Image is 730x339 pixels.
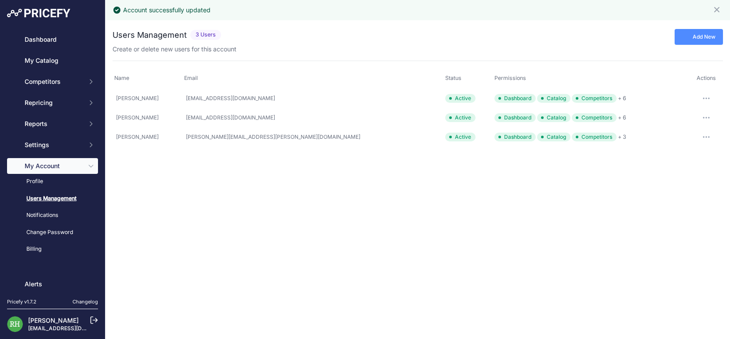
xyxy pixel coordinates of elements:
[572,133,617,141] span: Competitors
[697,75,716,81] span: Actions
[618,133,626,140] a: + 3
[7,276,98,292] a: Alerts
[123,6,211,14] div: Account successfully updated
[7,242,98,257] a: Billing
[113,29,187,41] h2: Users Management
[7,191,98,206] a: Users Management
[28,325,120,332] a: [EMAIL_ADDRESS][DOMAIN_NAME]
[494,133,536,141] span: Dashboard
[25,162,82,170] span: My Account
[25,119,82,128] span: Reports
[7,208,98,223] a: Notifications
[7,225,98,240] a: Change Password
[537,113,570,122] span: Catalog
[190,30,221,40] span: 3 Users
[25,141,82,149] span: Settings
[116,95,159,102] div: [PERSON_NAME]
[537,94,570,103] span: Catalog
[7,116,98,132] button: Reports
[572,113,617,122] span: Competitors
[494,94,536,103] span: Dashboard
[184,75,198,81] span: Email
[7,298,36,306] div: Pricefy v1.7.2
[494,75,526,81] span: Permissions
[7,158,98,174] button: My Account
[186,133,360,141] div: [PERSON_NAME][EMAIL_ADDRESS][PERSON_NAME][DOMAIN_NAME]
[445,133,476,141] div: Active
[445,113,476,122] div: Active
[186,114,275,121] div: [EMAIL_ADDRESS][DOMAIN_NAME]
[537,133,570,141] span: Catalog
[494,113,536,122] span: Dashboard
[7,32,98,47] a: Dashboard
[675,29,723,45] a: Add New
[116,114,159,121] div: [PERSON_NAME]
[116,133,159,141] div: [PERSON_NAME]
[113,45,236,54] p: Create or delete new users for this account
[7,53,98,69] a: My Catalog
[7,9,70,18] img: Pricefy Logo
[73,299,98,305] a: Changelog
[445,94,476,103] div: Active
[712,4,723,14] button: Close
[618,95,626,101] a: + 6
[28,317,79,324] a: [PERSON_NAME]
[7,137,98,153] button: Settings
[7,95,98,111] button: Repricing
[618,114,626,121] a: + 6
[7,174,98,189] a: Profile
[445,75,461,81] span: Status
[25,77,82,86] span: Competitors
[114,75,129,81] span: Name
[186,95,275,102] div: [EMAIL_ADDRESS][DOMAIN_NAME]
[7,74,98,90] button: Competitors
[7,32,98,325] nav: Sidebar
[25,98,82,107] span: Repricing
[572,94,617,103] span: Competitors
